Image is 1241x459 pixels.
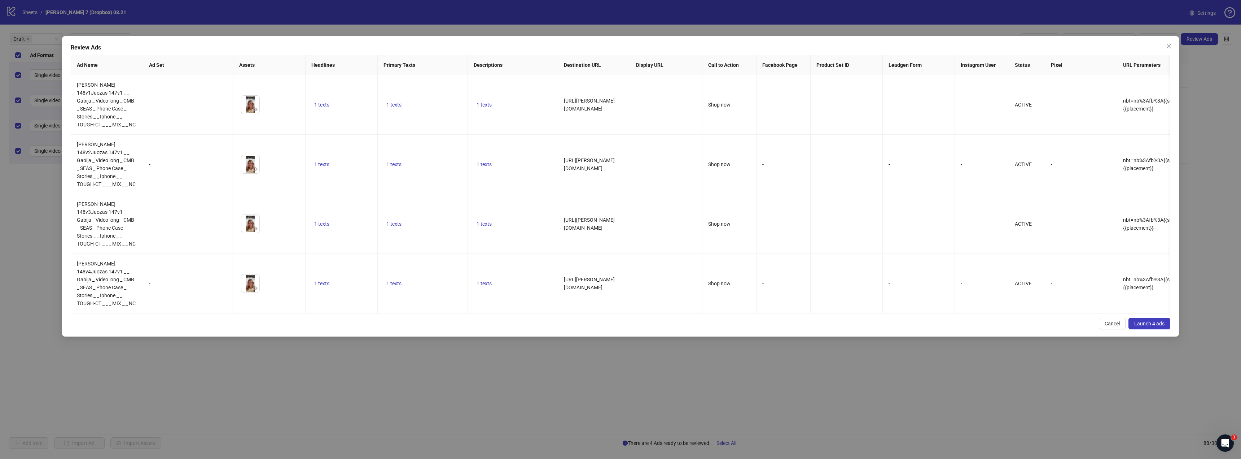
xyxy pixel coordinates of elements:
[314,221,329,227] span: 1 texts
[306,55,378,75] th: Headlines
[77,142,136,187] span: [PERSON_NAME] 148v2Juozas 147v1 _ _ Gabija _ Video long _ CMB _ SEAS _ Phone Case _ Stories _ _ I...
[149,220,227,228] div: -
[630,55,702,75] th: Display URL
[253,226,258,231] span: eye
[71,55,143,75] th: Ad Name
[1134,321,1165,326] span: Launch 4 ads
[386,102,402,108] span: 1 texts
[1015,102,1032,108] span: ACTIVE
[251,224,259,233] button: Preview
[77,201,136,247] span: [PERSON_NAME] 148v3Juozas 147v1 _ _ Gabija _ Video long _ CMB _ SEAS _ Phone Case _ Stories _ _ I...
[149,101,227,109] div: -
[1051,280,1111,287] div: -
[708,161,731,167] span: Shop now
[386,221,402,227] span: 1 texts
[143,55,233,75] th: Ad Set
[253,107,258,112] span: eye
[251,284,259,293] button: Preview
[708,281,731,286] span: Shop now
[311,220,332,228] button: 1 texts
[477,281,492,286] span: 1 texts
[811,55,883,75] th: Product Set ID
[386,281,402,286] span: 1 texts
[955,55,1009,75] th: Instagram User
[311,100,332,109] button: 1 texts
[149,280,227,287] div: -
[314,281,329,286] span: 1 texts
[386,161,402,167] span: 1 texts
[253,166,258,172] span: eye
[1015,281,1032,286] span: ACTIVE
[961,160,1003,168] div: -
[961,220,1003,228] div: -
[253,286,258,291] span: eye
[1231,434,1237,440] span: 1
[241,155,259,173] img: Asset 1
[889,160,949,168] div: -
[241,96,259,114] img: Asset 1
[383,279,404,288] button: 1 texts
[1045,55,1117,75] th: Pixel
[883,55,955,75] th: Leadgen Form
[311,279,332,288] button: 1 texts
[314,102,329,108] span: 1 texts
[251,105,259,114] button: Preview
[564,277,615,290] span: [URL][PERSON_NAME][DOMAIN_NAME]
[1051,160,1111,168] div: -
[564,217,615,231] span: [URL][PERSON_NAME][DOMAIN_NAME]
[233,55,306,75] th: Assets
[383,220,404,228] button: 1 texts
[314,161,329,167] span: 1 texts
[558,55,630,75] th: Destination URL
[477,221,492,227] span: 1 texts
[1105,321,1120,326] span: Cancel
[1128,318,1170,329] button: Launch 4 ads
[149,160,227,168] div: -
[383,100,404,109] button: 1 texts
[477,102,492,108] span: 1 texts
[762,280,804,287] div: -
[1051,220,1111,228] div: -
[468,55,558,75] th: Descriptions
[1163,40,1175,52] button: Close
[757,55,811,75] th: Facebook Page
[1015,221,1032,227] span: ACTIVE
[889,101,949,109] div: -
[77,261,136,306] span: [PERSON_NAME] 148v4Juozas 147v1 _ _ Gabija _ Video long _ CMB _ SEAS _ Phone Case _ Stories _ _ I...
[241,215,259,233] img: Asset 1
[889,280,949,287] div: -
[702,55,757,75] th: Call to Action
[1216,434,1234,452] iframe: Intercom live chat
[1051,101,1111,109] div: -
[378,55,468,75] th: Primary Texts
[241,274,259,293] img: Asset 1
[474,279,495,288] button: 1 texts
[383,160,404,169] button: 1 texts
[762,160,804,168] div: -
[961,101,1003,109] div: -
[961,280,1003,287] div: -
[889,220,949,228] div: -
[251,165,259,173] button: Preview
[477,161,492,167] span: 1 texts
[564,98,615,112] span: [URL][PERSON_NAME][DOMAIN_NAME]
[708,221,731,227] span: Shop now
[474,100,495,109] button: 1 texts
[311,160,332,169] button: 1 texts
[762,220,804,228] div: -
[71,43,1170,52] div: Review Ads
[1099,318,1126,329] button: Cancel
[1009,55,1045,75] th: Status
[474,220,495,228] button: 1 texts
[564,157,615,171] span: [URL][PERSON_NAME][DOMAIN_NAME]
[708,102,731,108] span: Shop now
[762,101,804,109] div: -
[1015,161,1032,167] span: ACTIVE
[1166,43,1172,49] span: close
[474,160,495,169] button: 1 texts
[77,82,136,127] span: [PERSON_NAME] 148v1Juozas 147v1 _ _ Gabija _ Video long _ CMB _ SEAS _ Phone Case _ Stories _ _ I...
